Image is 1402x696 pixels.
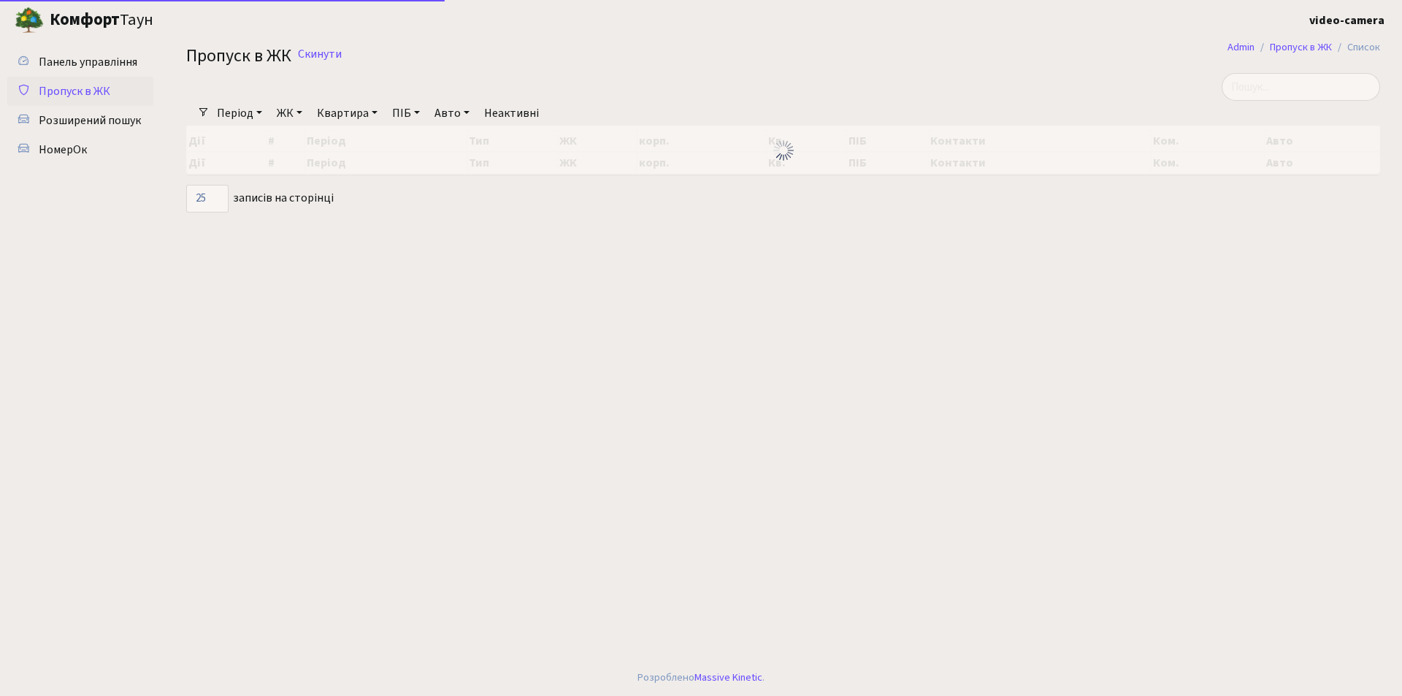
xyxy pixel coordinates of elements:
li: Список [1332,39,1380,56]
a: Admin [1227,39,1254,55]
a: Період [211,101,268,126]
span: Пропуск в ЖК [186,43,291,69]
b: video-camera [1309,12,1384,28]
select: записів на сторінці [186,185,229,213]
input: Пошук... [1222,73,1380,101]
a: НомерОк [7,135,153,164]
a: Панель управління [7,47,153,77]
b: Комфорт [50,8,120,31]
a: Авто [429,101,475,126]
span: Розширений пошук [39,112,141,129]
a: Квартира [311,101,383,126]
div: Розроблено . [637,670,765,686]
button: Переключити навігацію [183,8,219,32]
a: video-camera [1309,12,1384,29]
a: ЖК [271,101,308,126]
label: записів на сторінці [186,185,334,213]
a: Розширений пошук [7,106,153,135]
img: logo.png [15,6,44,35]
a: Неактивні [478,101,545,126]
a: ПІБ [386,101,426,126]
a: Скинути [298,47,342,61]
a: Пропуск в ЖК [7,77,153,106]
a: Massive Kinetic [694,670,762,685]
a: Пропуск в ЖК [1270,39,1332,55]
span: НомерОк [39,142,87,158]
nav: breadcrumb [1206,32,1402,63]
span: Панель управління [39,54,137,70]
img: Обробка... [772,139,795,162]
span: Таун [50,8,153,33]
span: Пропуск в ЖК [39,83,110,99]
